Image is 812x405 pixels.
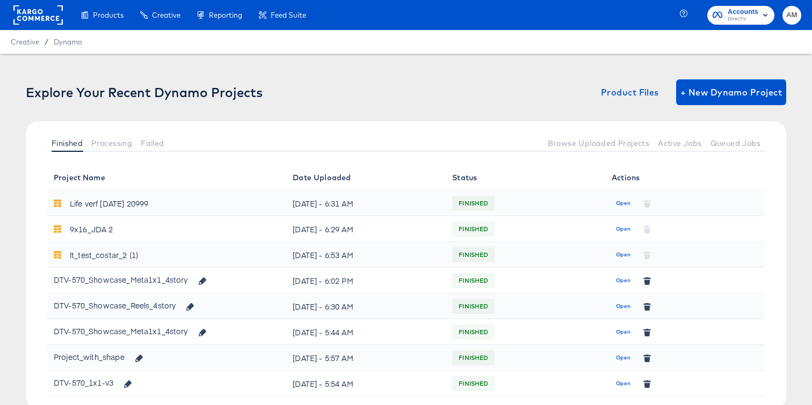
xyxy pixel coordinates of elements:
span: Open [616,198,630,208]
span: FINISHED [452,195,495,212]
span: Products [93,11,124,19]
span: Open [616,276,630,285]
button: AccountsDirecTV [707,6,774,25]
span: FINISHED [452,246,495,263]
div: Explore Your Recent Dynamo Projects [26,85,263,100]
div: DTV-570_Showcase_Meta1x1_4story [54,322,213,341]
span: FINISHED [452,298,495,315]
div: Project_with_shape [54,348,149,366]
span: Product Files [601,85,659,100]
span: Open [616,224,630,234]
div: [DATE] - 6:53 AM [293,246,439,263]
button: Open [612,375,635,392]
span: Open [616,379,630,388]
span: Open [616,353,630,363]
span: FINISHED [452,220,495,238]
span: Queued Jobs [711,139,760,148]
span: Reporting [209,11,242,19]
div: [DATE] - 6:29 AM [293,220,439,238]
button: Open [612,298,635,315]
a: Dynamo [54,38,82,46]
span: Processing [91,139,132,148]
button: Product Files [597,79,663,105]
span: DirecTV [728,15,758,24]
span: Finished [52,139,83,148]
span: + New Dynamo Project [680,85,782,100]
span: FINISHED [452,349,495,366]
span: Feed Suite [271,11,306,19]
span: Creative [152,11,180,19]
th: Actions [605,165,765,190]
span: Open [616,250,630,260]
button: Open [612,272,635,289]
button: Open [612,195,635,212]
div: [DATE] - 6:30 AM [293,298,439,315]
span: Creative [11,38,39,46]
span: Active Jobs [658,139,701,148]
div: Life verf [DATE] 20999 [70,195,148,212]
div: lt_test_costar_2 (1) [70,246,138,263]
button: Open [612,220,635,238]
button: Open [612,349,635,366]
div: [DATE] - 6:31 AM [293,195,439,212]
div: 9x16_JDA 2 [70,220,113,238]
button: + New Dynamo Project [676,79,786,105]
div: [DATE] - 6:02 PM [293,272,439,289]
span: Failed [141,139,164,148]
span: Accounts [728,6,758,18]
span: Open [616,327,630,337]
span: Open [616,301,630,311]
div: DTV-570_Showcase_Reels_4story [54,297,201,315]
span: / [39,38,54,46]
span: FINISHED [452,272,495,289]
button: Open [612,246,635,263]
span: FINISHED [452,375,495,392]
span: Browse Uploaded Projects [548,139,650,148]
th: Status [446,165,605,190]
button: AM [782,6,801,25]
button: Open [612,323,635,341]
span: FINISHED [452,323,495,341]
th: Project Name [47,165,286,190]
div: [DATE] - 5:54 AM [293,375,439,392]
div: DTV-570_Showcase_Meta1x1_4story [54,271,213,289]
span: AM [787,9,797,21]
div: [DATE] - 5:57 AM [293,349,439,366]
div: DTV-570_1x1-v3 [54,374,139,392]
div: [DATE] - 5:44 AM [293,323,439,341]
th: Date Uploaded [286,165,446,190]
